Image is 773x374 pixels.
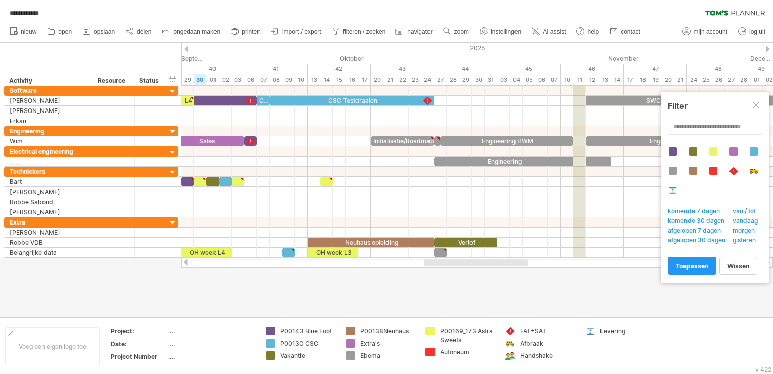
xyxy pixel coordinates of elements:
span: import / export [282,28,321,35]
div: vrijdag, 17 Oktober 2025 [358,74,371,85]
div: maandag, 1 December 2025 [750,74,763,85]
div: woensdag, 26 November 2025 [712,74,725,85]
div: woensdag, 19 November 2025 [649,74,662,85]
div: CSC [257,96,270,105]
span: contact [621,28,640,35]
a: help [574,25,602,39]
div: ____ [10,157,88,166]
div: P00130 CSC [280,339,335,348]
div: CSC Testdraaien [270,96,434,105]
div: woensdag, 8 Oktober 2025 [270,74,282,85]
div: 48 [687,64,750,74]
div: Extra [10,217,88,227]
div: vrijdag, 21 November 2025 [674,74,687,85]
div: [PERSON_NAME] [10,187,88,197]
div: donderdag, 16 Oktober 2025 [346,74,358,85]
span: navigator [407,28,432,35]
a: delen [123,25,154,39]
div: vrijdag, 31 Oktober 2025 [485,74,497,85]
div: dinsdag, 25 November 2025 [700,74,712,85]
span: nieuw [21,28,36,35]
div: Bart [10,177,88,186]
div: Afbraak [520,339,575,348]
a: AI assist [529,25,569,39]
div: Engineering [434,157,573,166]
span: ongedaan maken [173,28,220,35]
span: printen [242,28,261,35]
div: maandag, 17 November 2025 [624,74,636,85]
div: Robbe Sabond [10,197,88,207]
div: maandag, 13 Oktober 2025 [308,74,320,85]
a: instellingen [477,25,524,39]
a: navigator [394,25,435,39]
div: .... [168,327,253,335]
div: Electrical engineering [10,146,88,156]
a: log uit [736,25,768,39]
div: donderdag, 27 November 2025 [725,74,738,85]
div: Resource [98,76,128,86]
div: Voeg een eigen logo toe [5,327,100,365]
div: donderdag, 20 November 2025 [662,74,674,85]
div: 40 [181,64,244,74]
div: 43 [371,64,434,74]
div: OH week L3 [308,248,358,257]
div: Vakantie [280,351,335,360]
div: maandag, 10 November 2025 [561,74,573,85]
div: maandag, 27 Oktober 2025 [434,74,447,85]
div: L4 [181,96,194,105]
div: Handshake [520,351,575,360]
div: Robbe VDB [10,238,88,247]
div: woensdag, 29 Oktober 2025 [459,74,472,85]
a: toepassen [668,257,716,275]
div: Ebema [360,351,415,360]
div: Sales [168,136,244,146]
div: Filter [668,101,762,111]
div: Wim [10,136,88,146]
div: vrijdag, 28 November 2025 [738,74,750,85]
div: Autoneum [440,348,495,356]
div: donderdag, 2 Oktober 2025 [219,74,232,85]
a: wissen [719,257,757,275]
div: Engineering [10,126,88,136]
div: 47 [624,64,687,74]
div: Verlof [434,238,497,247]
a: filteren / zoeken [329,25,389,39]
div: dinsdag, 11 November 2025 [573,74,586,85]
div: Levering [600,327,655,335]
div: [PERSON_NAME] [10,207,88,217]
div: Erkan [10,116,88,126]
div: Neuhaus opleiding [308,238,434,247]
div: P00169_173 Astra Sweets [440,327,495,344]
div: donderdag, 30 Oktober 2025 [472,74,485,85]
span: van / tot [731,207,763,217]
div: 46 [561,64,624,74]
span: delen [137,28,151,35]
div: OH week L4 [181,248,232,257]
div: woensdag, 12 November 2025 [586,74,598,85]
div: vrijdag, 7 November 2025 [548,74,561,85]
div: P00143 Blue Foot [280,327,335,335]
div: donderdag, 9 Oktober 2025 [282,74,295,85]
span: AI assist [543,28,566,35]
div: donderdag, 23 Oktober 2025 [409,74,421,85]
div: 42 [308,64,371,74]
div: P00138Neuhaus [360,327,415,335]
div: dinsdag, 28 Oktober 2025 [447,74,459,85]
span: log uit [749,28,765,35]
span: komende 30 dagen [666,217,732,227]
a: contact [607,25,643,39]
div: vrijdag, 24 Oktober 2025 [421,74,434,85]
div: 41 [244,64,308,74]
div: Date: [111,340,166,348]
div: dinsdag, 30 September 2025 [194,74,206,85]
div: Project Number [111,352,166,361]
div: Initialisatie/Roadmap [371,136,434,146]
div: Extra's [360,339,415,348]
div: Project: [111,327,166,335]
div: [PERSON_NAME] [10,96,88,105]
div: donderdag, 6 November 2025 [535,74,548,85]
div: Belangrijke data [10,248,88,257]
div: donderdag, 13 November 2025 [598,74,611,85]
span: filteren / zoeken [343,28,386,35]
div: vrijdag, 10 Oktober 2025 [295,74,308,85]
